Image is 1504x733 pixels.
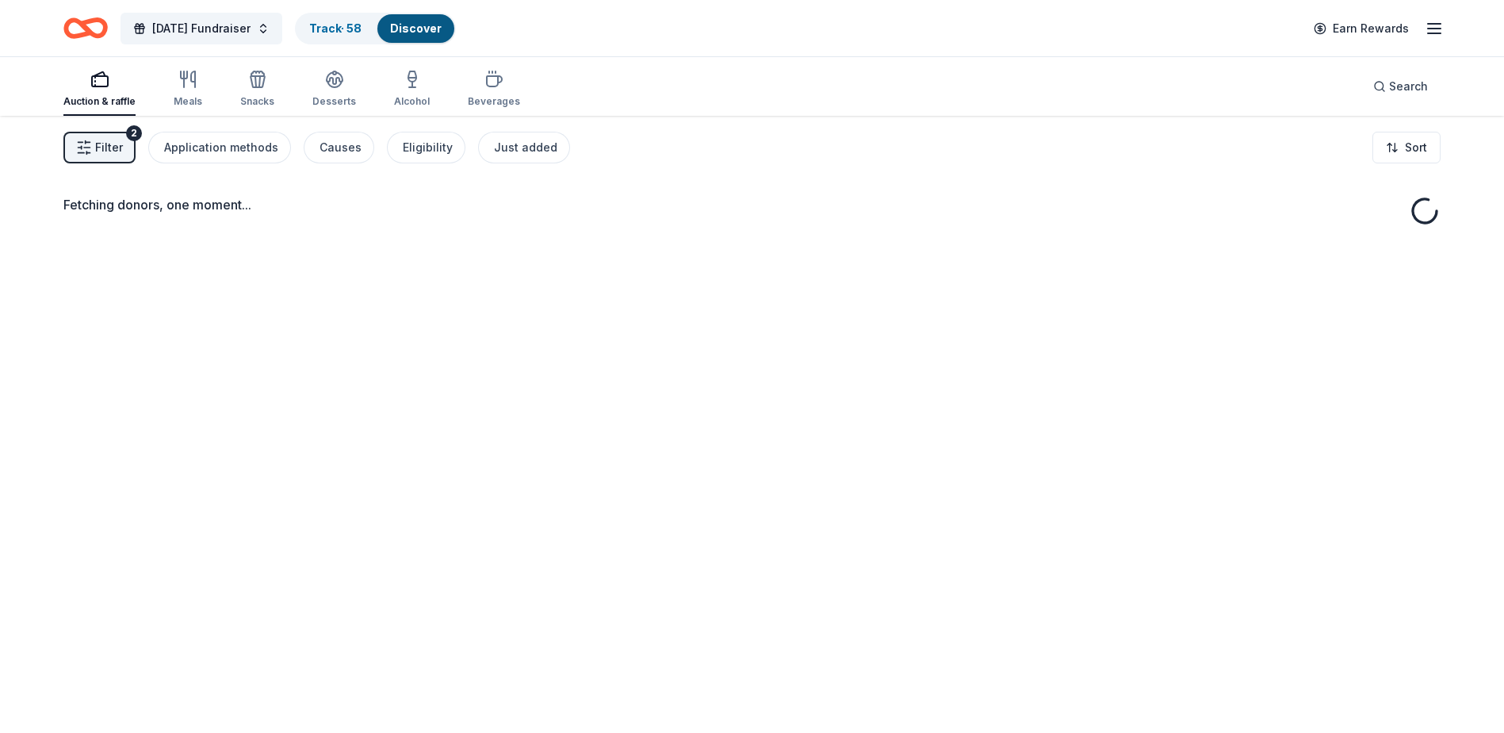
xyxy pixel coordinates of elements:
[1360,71,1441,102] button: Search
[63,132,136,163] button: Filter2
[295,13,456,44] button: Track· 58Discover
[304,132,374,163] button: Causes
[174,95,202,108] div: Meals
[174,63,202,116] button: Meals
[394,95,430,108] div: Alcohol
[164,138,278,157] div: Application methods
[309,21,362,35] a: Track· 58
[240,63,274,116] button: Snacks
[1304,14,1418,43] a: Earn Rewards
[240,95,274,108] div: Snacks
[312,63,356,116] button: Desserts
[63,195,1441,214] div: Fetching donors, one moment...
[478,132,570,163] button: Just added
[390,21,442,35] a: Discover
[312,95,356,108] div: Desserts
[1389,77,1428,96] span: Search
[148,132,291,163] button: Application methods
[63,63,136,116] button: Auction & raffle
[121,13,282,44] button: [DATE] Fundraiser
[95,138,123,157] span: Filter
[403,138,453,157] div: Eligibility
[468,63,520,116] button: Beverages
[63,95,136,108] div: Auction & raffle
[63,10,108,47] a: Home
[126,125,142,141] div: 2
[387,132,465,163] button: Eligibility
[494,138,557,157] div: Just added
[468,95,520,108] div: Beverages
[1405,138,1427,157] span: Sort
[320,138,362,157] div: Causes
[152,19,251,38] span: [DATE] Fundraiser
[394,63,430,116] button: Alcohol
[1372,132,1441,163] button: Sort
